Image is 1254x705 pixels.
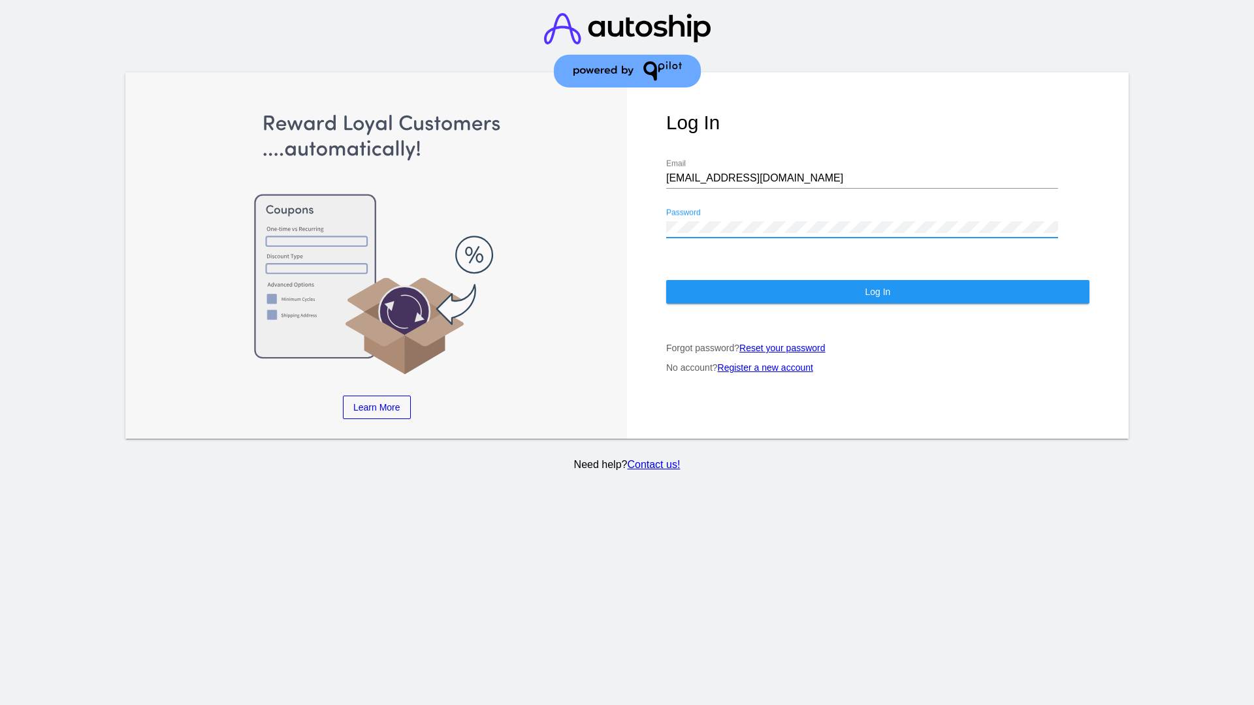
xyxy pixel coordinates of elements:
[627,459,680,470] a: Contact us!
[666,343,1089,353] p: Forgot password?
[343,396,411,419] a: Learn More
[666,362,1089,373] p: No account?
[718,362,813,373] a: Register a new account
[666,112,1089,134] h1: Log In
[353,402,400,413] span: Learn More
[739,343,826,353] a: Reset your password
[165,112,588,376] img: Apply Coupons Automatically to Scheduled Orders with QPilot
[123,459,1131,471] p: Need help?
[865,287,890,297] span: Log In
[666,172,1058,184] input: Email
[666,280,1089,304] button: Log In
